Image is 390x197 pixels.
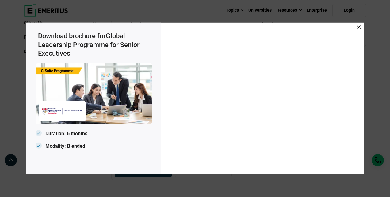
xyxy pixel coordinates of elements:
img: Emeritus [36,63,152,124]
img: Emeritus [42,104,82,118]
p: Duration: 6 months [36,129,152,139]
iframe: Download Brochure [164,26,361,169]
p: Modality: Blended [36,142,152,151]
h3: Download brochure for [38,32,152,58]
span: Global Leadership Programme for Senior Executives [38,32,140,57]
